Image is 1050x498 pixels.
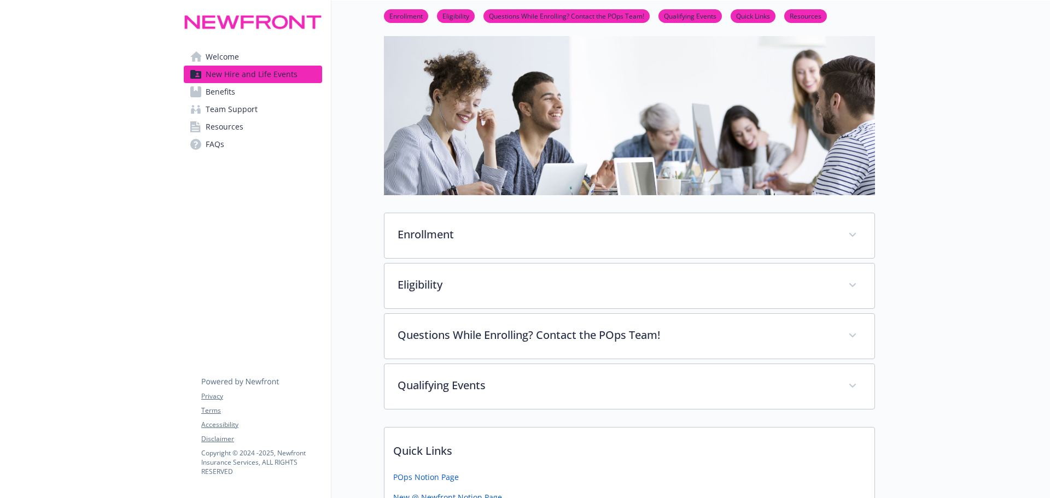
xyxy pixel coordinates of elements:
[184,101,322,118] a: Team Support
[384,364,874,409] div: Qualifying Events
[384,36,875,195] img: new hire page banner
[398,377,835,394] p: Qualifying Events
[184,48,322,66] a: Welcome
[184,83,322,101] a: Benefits
[184,66,322,83] a: New Hire and Life Events
[206,66,297,83] span: New Hire and Life Events
[201,391,322,401] a: Privacy
[384,213,874,258] div: Enrollment
[201,420,322,430] a: Accessibility
[206,83,235,101] span: Benefits
[384,10,428,21] a: Enrollment
[206,118,243,136] span: Resources
[398,277,835,293] p: Eligibility
[398,327,835,343] p: Questions While Enrolling? Contact the POps Team!
[201,406,322,415] a: Terms
[398,226,835,243] p: Enrollment
[483,10,650,21] a: Questions While Enrolling? Contact the POps Team!
[206,48,239,66] span: Welcome
[384,263,874,308] div: Eligibility
[437,10,475,21] a: Eligibility
[201,434,322,444] a: Disclaimer
[658,10,722,21] a: Qualifying Events
[731,10,775,21] a: Quick Links
[384,427,874,468] p: Quick Links
[384,314,874,359] div: Questions While Enrolling? Contact the POps Team!
[206,136,224,153] span: FAQs
[201,448,322,476] p: Copyright © 2024 - 2025 , Newfront Insurance Services, ALL RIGHTS RESERVED
[784,10,827,21] a: Resources
[206,101,258,118] span: Team Support
[184,118,322,136] a: Resources
[184,136,322,153] a: FAQs
[393,471,459,483] a: POps Notion Page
